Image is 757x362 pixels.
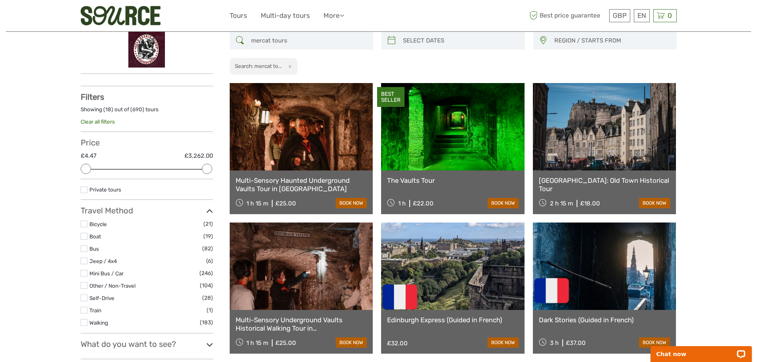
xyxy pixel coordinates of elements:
label: 690 [132,106,142,113]
a: Bicycle [89,221,107,227]
h3: What do you want to see? [81,339,213,349]
a: Clear all filters [81,118,115,125]
div: BEST SELLER [377,87,405,107]
a: Multi-Sensory Haunted Underground Vaults Tour in [GEOGRAPHIC_DATA] [236,176,367,193]
span: (1) [207,306,213,315]
a: Tours [230,10,247,21]
h3: Travel Method [81,206,213,215]
div: £18.00 [580,200,600,207]
h2: Search: mercat to... [235,63,282,69]
a: book now [336,198,367,208]
span: 1 h 15 m [246,200,268,207]
span: (183) [200,318,213,327]
div: £25.00 [275,339,296,347]
span: (6) [206,256,213,265]
span: GBP [613,12,627,19]
a: Mini Bus / Car [89,270,124,277]
a: Multi-Sensory Underground Vaults Historical Walking Tour in [GEOGRAPHIC_DATA] [236,316,367,332]
strong: Filters [81,92,104,102]
span: 0 [666,12,673,19]
img: 3329-47040232-ff2c-48b1-8121-089692e6fd86_logo_small.png [81,6,161,25]
a: Walking [89,319,108,326]
a: book now [639,198,670,208]
a: Edinburgh Express (Guided in French) [387,316,519,324]
span: (19) [203,232,213,241]
div: Showing ( ) out of ( ) tours [81,106,213,118]
span: (104) [200,281,213,290]
iframe: LiveChat chat widget [645,337,757,362]
a: Multi-day tours [261,10,310,21]
button: x [283,62,294,70]
div: EN [634,9,650,22]
div: £37.00 [566,339,586,347]
span: 3 h [550,339,559,347]
a: Train [89,307,101,314]
span: 2 h 15 m [550,200,573,207]
label: £4.47 [81,152,97,160]
a: Boat [89,233,101,240]
a: The Vaults Tour [387,176,519,184]
span: 1 h [398,200,406,207]
div: £25.00 [275,200,296,207]
a: Bus [89,246,99,252]
span: (28) [202,293,213,302]
div: £32.00 [387,340,408,347]
label: £3,262.00 [184,152,213,160]
a: Other / Non-Travel [89,283,136,289]
input: SEARCH [248,34,369,48]
a: [GEOGRAPHIC_DATA]: Old Town Historical Tour [539,176,670,193]
a: Dark Stories (Guided in French) [539,316,670,324]
img: 394-14-0224b347-59bd-4e5f-a6ea-9dbfb012a2bc_logo_thumbnail.jpg [128,32,165,68]
span: Best price guarantee [528,9,607,22]
label: 18 [105,106,111,113]
button: REGION / STARTS FROM [551,34,673,47]
a: book now [336,337,367,348]
a: Self-Drive [89,295,114,301]
a: book now [488,337,519,348]
h3: Price [81,138,213,147]
span: (82) [202,244,213,253]
div: £22.00 [413,200,434,207]
span: (21) [203,219,213,228]
a: book now [639,337,670,348]
a: More [323,10,344,21]
a: book now [488,198,519,208]
span: (246) [199,269,213,278]
a: Private tours [89,186,121,193]
a: Jeep / 4x4 [89,258,117,264]
span: 1 h 15 m [246,339,268,347]
input: SELECT DATES [400,34,521,48]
